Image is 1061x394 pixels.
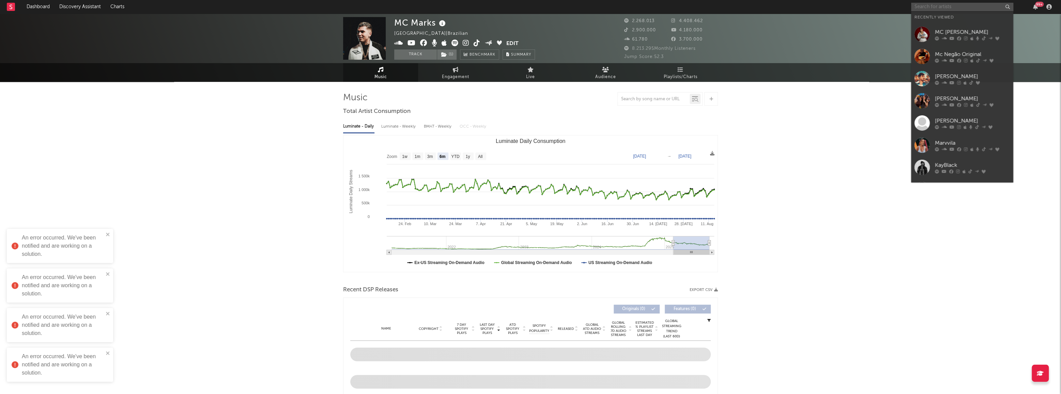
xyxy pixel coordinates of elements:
button: Features(0) [665,305,711,313]
text: 1w [402,154,408,159]
div: [PERSON_NAME] [935,117,1010,125]
text: 1 000k [358,188,370,192]
div: Global Streaming Trend (Last 60D) [661,319,682,339]
div: Luminate - Weekly [381,121,417,132]
a: Audience [568,63,643,82]
div: Recently Viewed [914,13,1010,21]
div: Luminate - Daily [343,121,374,132]
text: [DATE] [633,154,646,159]
text: YTD [451,154,459,159]
a: KayBlack [911,156,1013,178]
a: [PERSON_NAME] [911,90,1013,112]
text: Global Streaming On-Demand Audio [501,260,572,265]
a: [PERSON_NAME] [911,112,1013,134]
button: Edit [506,40,519,48]
button: close [106,232,110,238]
input: Search for artists [911,3,1013,11]
span: 8.213.295 Monthly Listeners [624,46,696,51]
a: Live [493,63,568,82]
a: Benchmark [460,49,499,60]
span: 3.700.000 [671,37,703,42]
span: Last Day Spotify Plays [478,323,496,335]
a: Milionário & [PERSON_NAME] [911,178,1013,201]
div: KayBlack [935,161,1010,169]
button: Track [394,49,437,60]
button: (1) [437,49,457,60]
button: Summary [503,49,535,60]
div: Marvvila [935,139,1010,147]
a: Marvvila [911,134,1013,156]
text: 2. Jun [577,222,587,226]
text: Zoom [387,154,397,159]
div: [GEOGRAPHIC_DATA] | Brazilian [394,30,476,38]
div: BMAT - Weekly [424,121,453,132]
span: Estimated % Playlist Streams Last Day [635,321,654,337]
text: 3m [427,154,433,159]
text: 14. [DATE] [649,222,667,226]
span: 2.268.013 [624,19,655,23]
span: Live [526,73,535,81]
span: 2.900.000 [624,28,656,32]
div: [PERSON_NAME] [935,72,1010,81]
text: 500k [362,201,370,205]
span: Spotify Popularity [529,323,549,334]
text: 30. Jun [627,222,639,226]
div: An error occurred. We've been notified and are working on a solution. [22,352,104,377]
span: 4.408.462 [671,19,703,23]
button: Export CSV [690,288,718,292]
text: 28. [DATE] [674,222,692,226]
text: 1 500k [358,174,370,178]
button: close [106,271,110,278]
a: Mc Negão Original [911,45,1013,68]
svg: Luminate Daily Consumption [343,135,718,272]
button: 99+ [1033,4,1038,10]
text: 11. Aug [701,222,713,226]
span: Copyright [418,327,438,331]
text: → [667,154,671,159]
text: 1m [415,154,420,159]
a: Engagement [418,63,493,82]
div: 99 + [1035,2,1044,7]
text: 6m [440,154,445,159]
a: Music [343,63,418,82]
text: Luminate Daily Streams [349,170,353,213]
span: Recent DSP Releases [343,286,398,294]
button: close [106,311,110,317]
text: Ex-US Streaming On-Demand Audio [414,260,485,265]
span: Summary [511,53,531,57]
text: 0 [368,215,370,219]
text: 5. May [526,222,537,226]
a: MC [PERSON_NAME] [911,23,1013,45]
span: Global ATD Audio Streams [583,323,601,335]
div: [PERSON_NAME] [935,94,1010,103]
span: Total Artist Consumption [343,107,411,116]
span: Global Rolling 7D Audio Streams [609,321,628,337]
text: Luminate Daily Consumption [496,138,566,144]
div: Mc Negão Original [935,50,1010,58]
span: 7 Day Spotify Plays [452,323,471,335]
text: 16. Jun [601,222,614,226]
span: 61.780 [624,37,648,42]
a: Playlists/Charts [643,63,718,82]
div: An error occurred. We've been notified and are working on a solution. [22,313,104,337]
div: An error occurred. We've been notified and are working on a solution. [22,234,104,258]
text: 24. Mar [449,222,462,226]
div: Name [364,326,409,331]
span: Benchmark [470,51,495,59]
div: MC [PERSON_NAME] [935,28,1010,36]
span: Jump Score: 52.3 [624,55,664,59]
text: US Streaming On-Demand Audio [588,260,652,265]
span: Music [374,73,387,81]
span: Playlists/Charts [664,73,697,81]
text: 1y [466,154,470,159]
text: 19. May [550,222,564,226]
div: MC Marks [394,17,447,28]
span: Features ( 0 ) [669,307,701,311]
text: [DATE] [678,154,691,159]
span: Originals ( 0 ) [618,307,649,311]
a: [PERSON_NAME] [911,68,1013,90]
text: 10. Mar [424,222,437,226]
text: 21. Apr [500,222,512,226]
span: 4.180.000 [671,28,703,32]
span: Engagement [442,73,469,81]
